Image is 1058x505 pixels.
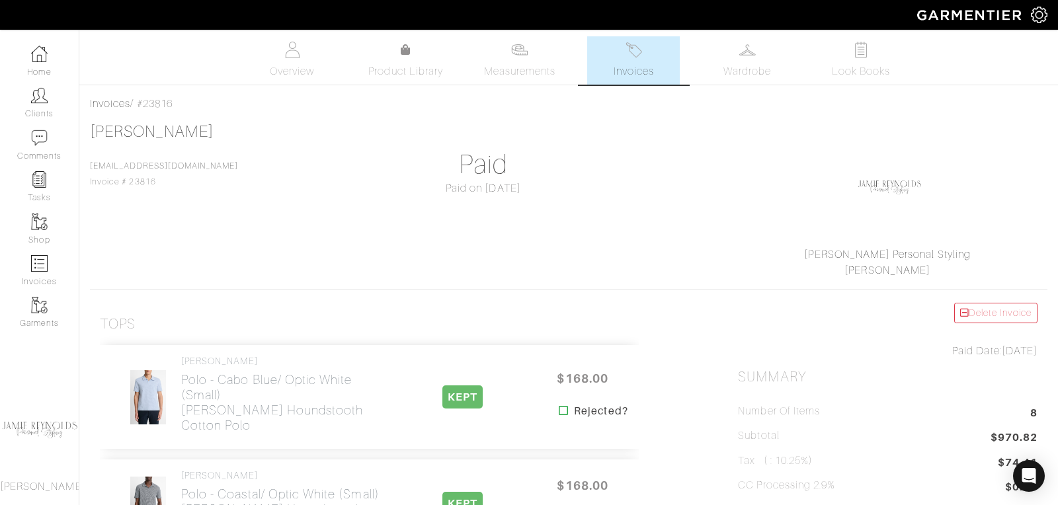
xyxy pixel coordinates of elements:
[130,369,166,425] img: EhuHvLyLbLhTD1cwwggpvHfT
[181,356,387,433] a: [PERSON_NAME] Polo - Cabo Blue/ Optic White (Small)[PERSON_NAME] Houndstooth Cotton Polo
[360,42,452,79] a: Product Library
[1031,7,1047,23] img: gear-icon-white-bd11855cb880d31180b6d7d6211b90ccbf57a29d726f0c71d8c61bd08dd39cc2.png
[90,96,1047,112] div: / #23816
[738,455,813,467] h5: Tax ( : 10.25%)
[31,214,48,230] img: garments-icon-b7da505a4dc4fd61783c78ac3ca0ef83fa9d6f193b1c9dc38574b1d14d53ca28.png
[911,3,1031,26] img: garmentier-logo-header-white-b43fb05a5012e4ada735d5af1a66efaba907eab6374d6393d1fbf88cb4ef424d.png
[90,161,238,186] span: Invoice # 23816
[739,42,756,58] img: wardrobe-487a4870c1b7c33e795ec22d11cfc2ed9d08956e64fb3008fe2437562e282088.svg
[334,149,633,180] h1: Paid
[954,303,1038,323] a: Delete Invoice
[952,345,1002,357] span: Paid Date:
[853,42,870,58] img: todo-9ac3debb85659649dc8f770b8b6100bb5dab4b48dedcbae339e5042a72dfd3cc.svg
[284,42,300,58] img: basicinfo-40fd8af6dae0f16599ec9e87c0ef1c0a1fdea2edbe929e3d69a839185d80c458.svg
[31,255,48,272] img: orders-icon-0abe47150d42831381b5fb84f609e132dff9fe21cb692f30cb5eec754e2cba89.png
[484,63,556,79] span: Measurements
[334,180,633,196] div: Paid on [DATE]
[181,470,387,481] h4: [PERSON_NAME]
[701,36,793,85] a: Wardrobe
[543,471,622,500] span: $168.00
[574,403,628,419] strong: Rejected?
[181,356,387,367] h4: [PERSON_NAME]
[738,343,1038,359] div: [DATE]
[90,123,214,140] a: [PERSON_NAME]
[31,46,48,62] img: dashboard-icon-dbcd8f5a0b271acd01030246c82b418ddd0df26cd7fceb0bd07c9910d44c42f6.png
[738,430,779,442] h5: Subtotal
[587,36,680,85] a: Invoices
[1005,479,1038,497] span: $0.00
[246,36,339,85] a: Overview
[270,63,314,79] span: Overview
[90,161,238,171] a: [EMAIL_ADDRESS][DOMAIN_NAME]
[998,455,1038,471] span: $74.41
[1030,405,1038,423] span: 8
[31,171,48,188] img: reminder-icon-8004d30b9f0a5d33ae49ab947aed9ed385cf756f9e5892f1edd6e32f2345188e.png
[1013,460,1045,492] div: Open Intercom Messenger
[804,249,971,260] a: [PERSON_NAME] Personal Styling
[738,479,835,492] h5: CC Processing 2.9%
[856,154,922,220] img: Laf3uQ8GxXCUCpUxMBPvKvLn.png
[511,42,528,58] img: measurements-466bbee1fd09ba9460f595b01e5d73f9e2bff037440d3c8f018324cb6cdf7a4a.svg
[626,42,642,58] img: orders-27d20c2124de7fd6de4e0e44c1d41de31381a507db9b33961299e4e07d508b8c.svg
[815,36,907,85] a: Look Books
[543,364,622,393] span: $168.00
[614,63,654,79] span: Invoices
[31,297,48,313] img: garments-icon-b7da505a4dc4fd61783c78ac3ca0ef83fa9d6f193b1c9dc38574b1d14d53ca28.png
[738,405,820,418] h5: Number of Items
[442,385,483,408] span: KEPT
[31,130,48,146] img: comment-icon-a0a6a9ef722e966f86d9cbdc48e553b5cf19dbc54f86b18d962a5391bc8f6eb6.png
[723,63,771,79] span: Wardrobe
[100,316,136,332] h3: Tops
[738,369,1038,385] h2: Summary
[181,372,387,433] h2: Polo - Cabo Blue/ Optic White (Small) [PERSON_NAME] Houndstooth Cotton Polo
[90,98,130,110] a: Invoices
[31,87,48,104] img: clients-icon-6bae9207a08558b7cb47a8932f037763ab4055f8c8b6bfacd5dc20c3e0201464.png
[991,430,1038,447] span: $970.82
[473,36,567,85] a: Measurements
[832,63,891,79] span: Look Books
[844,264,930,276] a: [PERSON_NAME]
[368,63,443,79] span: Product Library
